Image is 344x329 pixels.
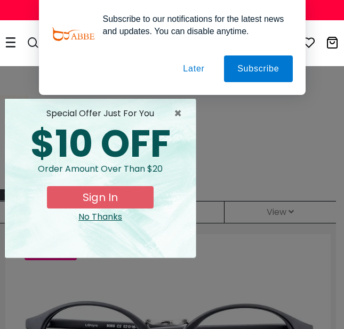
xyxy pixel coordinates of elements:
button: Close [174,107,187,120]
div: Subscribe to our notifications for the latest news and updates. You can disable anytime. [94,13,293,37]
button: Subscribe [224,55,292,82]
div: special offer just for you [13,107,187,120]
button: Sign In [47,186,154,208]
span: × [174,107,187,120]
div: Close [13,211,187,223]
div: $10 OFF [13,125,187,163]
button: Later [170,55,218,82]
div: Order amount over than $20 [13,163,187,186]
img: notification icon [52,13,94,55]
